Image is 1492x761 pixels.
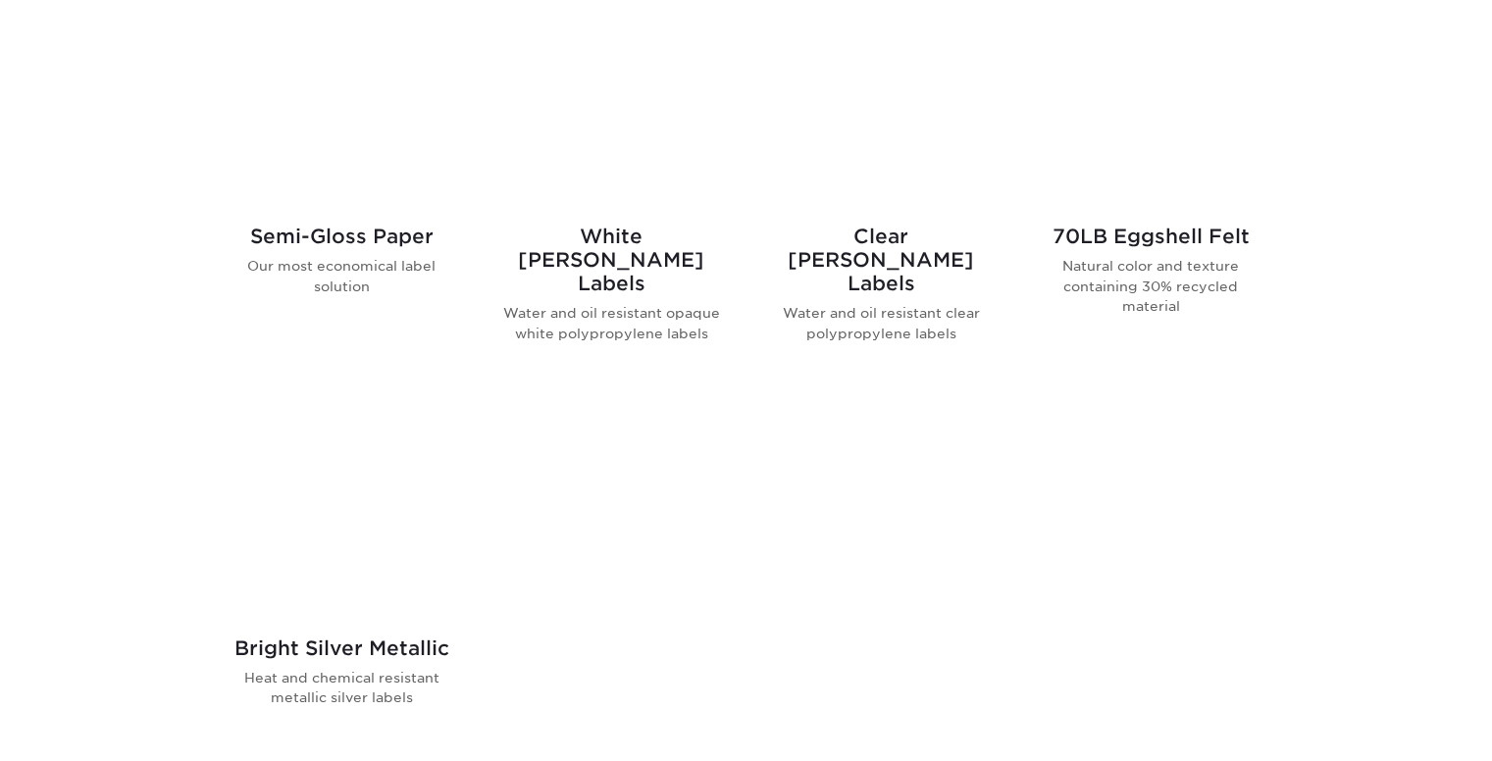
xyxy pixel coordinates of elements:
[1040,225,1262,248] h2: 70LB Eggshell Felt
[231,636,453,660] h2: Bright Silver Metallic
[231,398,453,739] a: Bright Silver Metallic Roll Labels Bright Silver Metallic Heat and chemical resistant metallic si...
[500,303,723,343] p: Water and oil resistant opaque white polypropylene labels
[231,256,453,296] p: Our most economical label solution
[231,668,453,708] p: Heat and chemical resistant metallic silver labels
[231,398,453,621] img: Bright Silver Metallic Roll Labels
[231,225,453,248] h2: Semi-Gloss Paper
[770,303,993,343] p: Water and oil resistant clear polypropylene labels
[500,225,723,295] h2: White [PERSON_NAME] Labels
[1040,256,1262,316] p: Natural color and texture containing 30% recycled material
[770,225,993,295] h2: Clear [PERSON_NAME] Labels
